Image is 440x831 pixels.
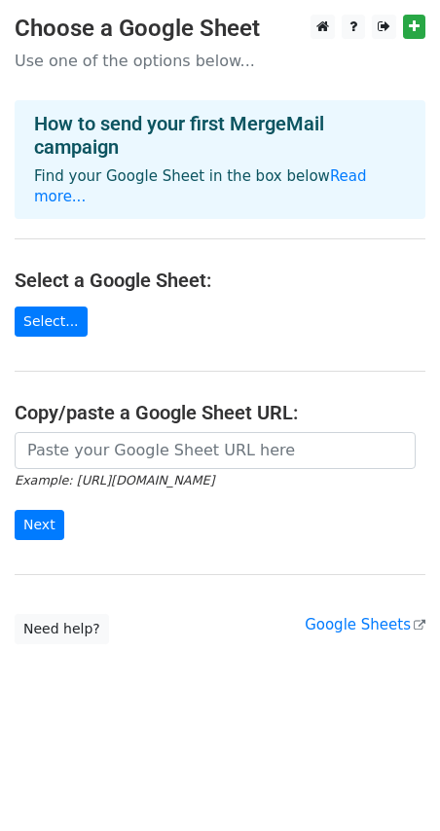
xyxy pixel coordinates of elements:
p: Find your Google Sheet in the box below [34,166,406,207]
a: Google Sheets [305,616,425,633]
a: Need help? [15,614,109,644]
h3: Choose a Google Sheet [15,15,425,43]
small: Example: [URL][DOMAIN_NAME] [15,473,214,488]
a: Read more... [34,167,367,205]
input: Paste your Google Sheet URL here [15,432,416,469]
input: Next [15,510,64,540]
h4: Select a Google Sheet: [15,269,425,292]
p: Use one of the options below... [15,51,425,71]
a: Select... [15,307,88,337]
h4: How to send your first MergeMail campaign [34,112,406,159]
h4: Copy/paste a Google Sheet URL: [15,401,425,424]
